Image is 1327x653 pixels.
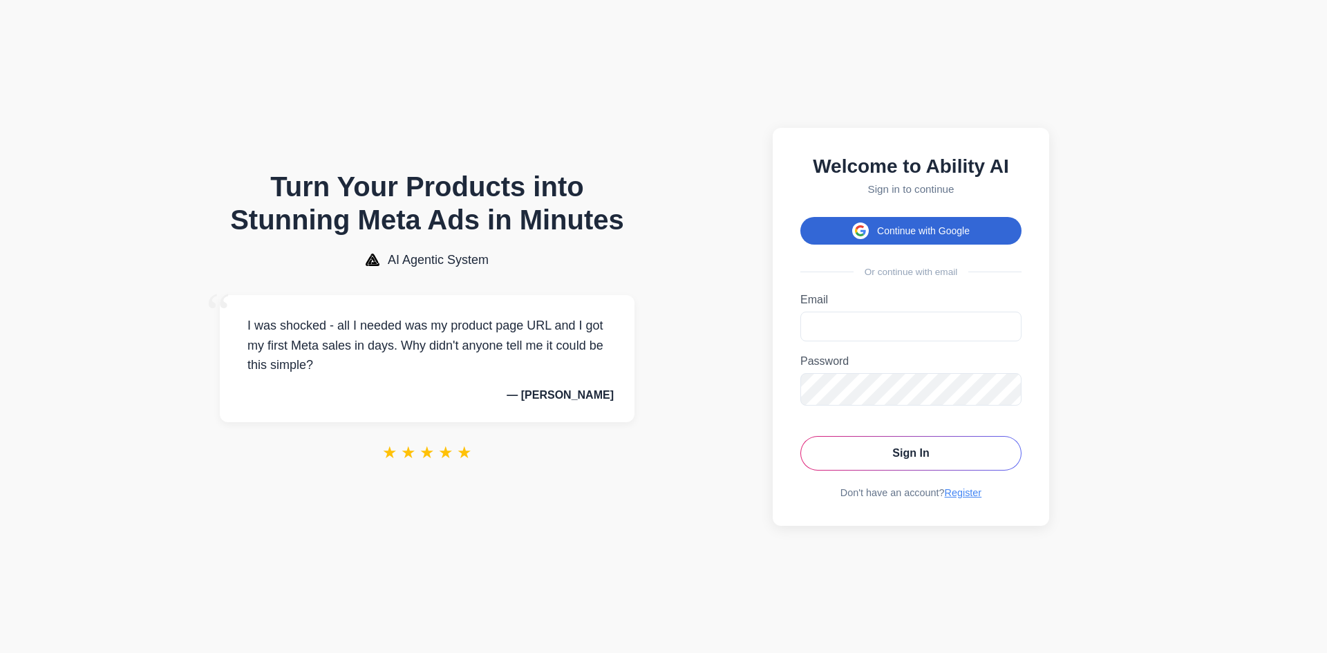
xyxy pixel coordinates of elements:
span: ★ [401,443,416,462]
button: Sign In [800,436,1022,471]
div: Don't have an account? [800,487,1022,498]
button: Continue with Google [800,217,1022,245]
label: Email [800,294,1022,306]
a: Register [945,487,982,498]
label: Password [800,355,1022,368]
img: AI Agentic System Logo [366,254,379,266]
p: Sign in to continue [800,183,1022,195]
span: ★ [438,443,453,462]
div: Or continue with email [800,267,1022,277]
span: AI Agentic System [388,253,489,267]
p: I was shocked - all I needed was my product page URL and I got my first Meta sales in days. Why d... [241,316,614,375]
h1: Turn Your Products into Stunning Meta Ads in Minutes [220,170,634,236]
span: ★ [420,443,435,462]
span: ★ [457,443,472,462]
span: “ [206,281,231,344]
span: ★ [382,443,397,462]
h2: Welcome to Ability AI [800,155,1022,178]
p: — [PERSON_NAME] [241,389,614,401]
